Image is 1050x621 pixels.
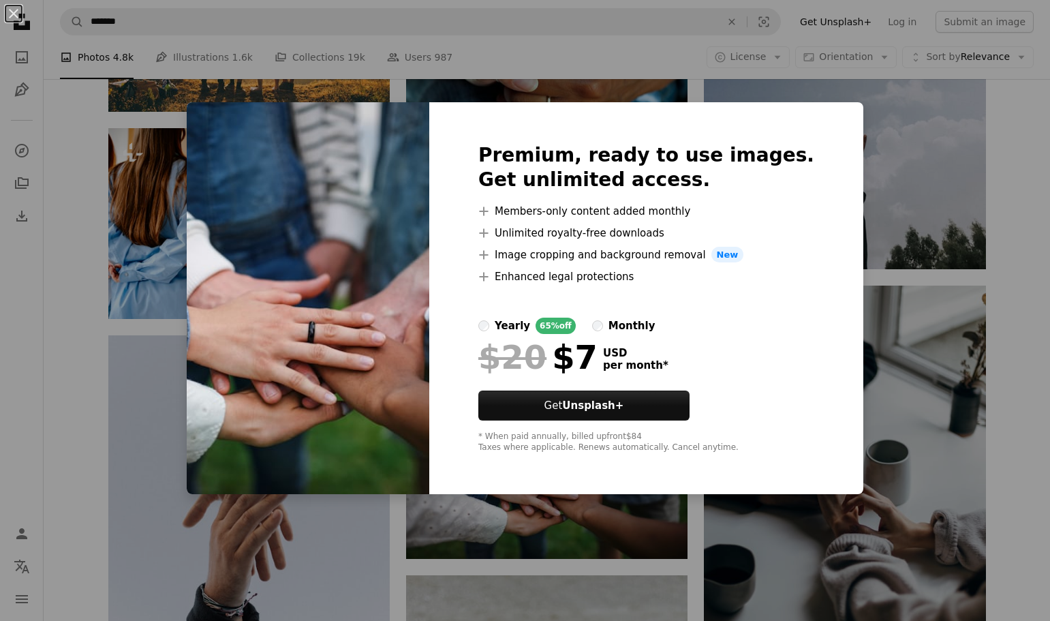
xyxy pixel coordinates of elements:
[478,143,814,192] h2: Premium, ready to use images. Get unlimited access.
[608,318,655,334] div: monthly
[562,399,623,412] strong: Unsplash+
[478,339,598,375] div: $7
[187,102,429,495] img: premium_photo-1681505189991-157ecae8c0e6
[478,247,814,263] li: Image cropping and background removal
[592,320,603,331] input: monthly
[478,339,546,375] span: $20
[478,320,489,331] input: yearly65%off
[478,269,814,285] li: Enhanced legal protections
[495,318,530,334] div: yearly
[536,318,576,334] div: 65% off
[478,225,814,241] li: Unlimited royalty-free downloads
[478,431,814,453] div: * When paid annually, billed upfront $84 Taxes where applicable. Renews automatically. Cancel any...
[603,359,668,372] span: per month *
[711,247,744,263] span: New
[478,391,690,421] button: GetUnsplash+
[478,203,814,219] li: Members-only content added monthly
[603,347,668,359] span: USD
